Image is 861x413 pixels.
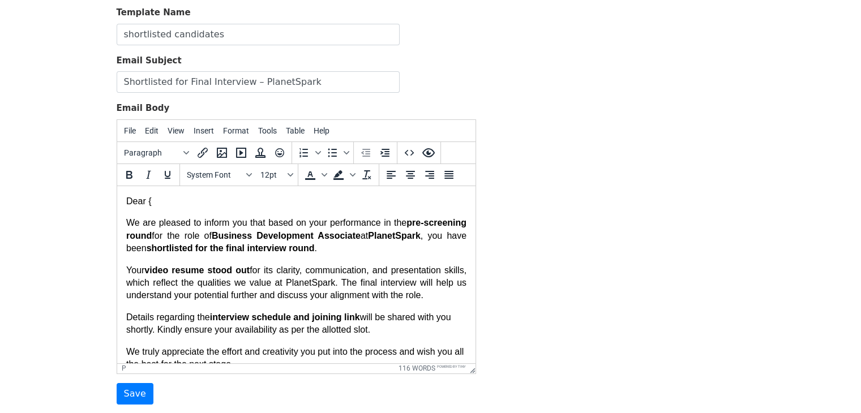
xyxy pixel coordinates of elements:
[145,126,159,135] span: Edit
[260,170,285,179] span: 12pt
[399,364,435,372] button: 116 words
[122,364,126,372] div: p
[314,126,329,135] span: Help
[294,143,323,162] div: Numbered list
[139,165,158,184] button: Italic
[212,143,232,162] button: Insert/edit image
[401,165,420,184] button: Align center
[270,143,289,162] button: Emoticons
[466,364,476,373] div: Resize
[124,148,179,157] span: Paragraph
[168,126,185,135] span: View
[329,165,357,184] div: Background color
[117,383,153,405] input: Save
[194,126,214,135] span: Insert
[286,126,305,135] span: Table
[187,170,242,179] span: System Font
[258,126,277,135] span: Tools
[223,126,249,135] span: Format
[301,165,329,184] div: Text color
[356,143,375,162] button: Decrease indent
[437,364,466,368] a: Powered by Tiny
[232,143,251,162] button: Insert/edit media
[804,359,861,413] iframe: Chat Widget
[375,143,395,162] button: Increase indent
[124,126,136,135] span: File
[419,143,438,162] button: Preview
[117,186,476,363] iframe: Rich Text Area. Press ALT-0 for help.
[251,143,270,162] button: Insert template
[117,102,170,115] label: Email Body
[158,165,177,184] button: Underline
[182,165,256,184] button: Fonts
[439,165,459,184] button: Justify
[117,6,191,19] label: Template Name
[357,165,376,184] button: Clear formatting
[420,165,439,184] button: Align right
[323,143,351,162] div: Bullet list
[400,143,419,162] button: Source code
[382,165,401,184] button: Align left
[256,165,295,184] button: Font sizes
[9,160,349,185] p: We truly appreciate the effort and creativity you put into the process and wish you all the best ...
[193,143,212,162] button: Insert/edit link
[117,54,182,67] label: Email Subject
[119,165,139,184] button: Bold
[119,143,193,162] button: Blocks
